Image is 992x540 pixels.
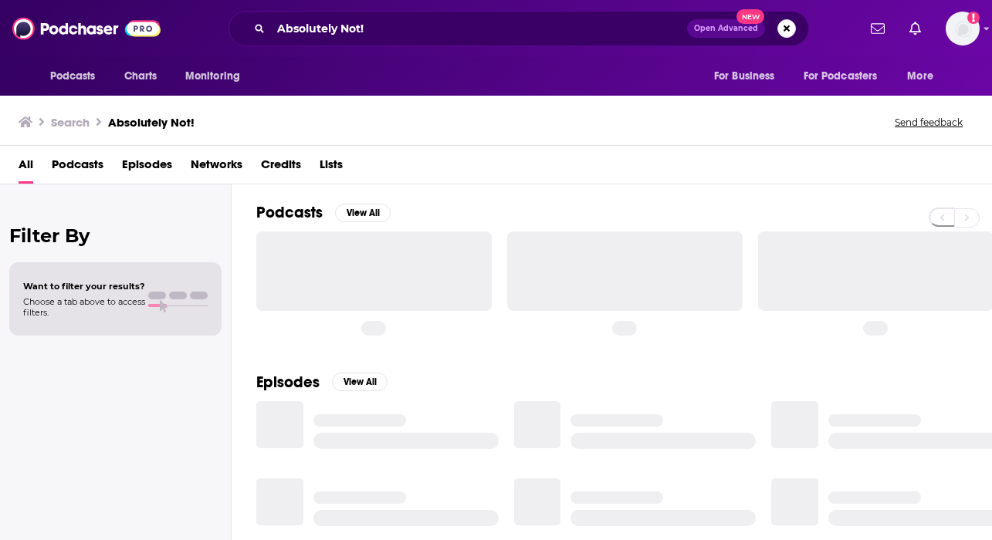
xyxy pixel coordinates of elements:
span: Choose a tab above to access filters. [23,296,145,318]
a: EpisodesView All [256,373,388,392]
a: Charts [114,62,167,91]
span: More [907,66,933,87]
button: View All [335,204,391,222]
a: Show notifications dropdown [865,15,891,42]
h3: Absolutely Not! [108,115,195,130]
h2: Podcasts [256,203,323,222]
h2: Episodes [256,373,320,392]
input: Search podcasts, credits, & more... [271,16,687,41]
img: Podchaser - Follow, Share and Rate Podcasts [12,14,161,43]
button: Show profile menu [946,12,980,46]
span: Want to filter your results? [23,281,145,292]
img: User Profile [946,12,980,46]
a: Credits [261,152,301,184]
span: For Business [714,66,775,87]
span: New [736,9,764,24]
a: Episodes [122,152,172,184]
button: open menu [703,62,794,91]
span: Open Advanced [694,25,758,32]
a: Podcasts [52,152,103,184]
button: Send feedback [890,116,967,129]
button: open menu [174,62,260,91]
button: Open AdvancedNew [687,19,765,38]
h2: Filter By [9,224,222,247]
span: For Podcasters [804,66,878,87]
div: Search podcasts, credits, & more... [229,11,809,46]
button: open menu [794,62,900,91]
button: View All [332,373,388,391]
span: Podcasts [50,66,96,87]
a: Networks [191,152,242,184]
a: Show notifications dropdown [903,15,927,42]
span: Logged in as sophiak [946,12,980,46]
span: Charts [124,66,157,87]
button: open menu [39,62,116,91]
svg: Add a profile image [967,12,980,24]
a: Lists [320,152,343,184]
h3: Search [51,115,90,130]
a: All [19,152,33,184]
a: PodcastsView All [256,203,391,222]
span: Monitoring [185,66,240,87]
button: open menu [896,62,953,91]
